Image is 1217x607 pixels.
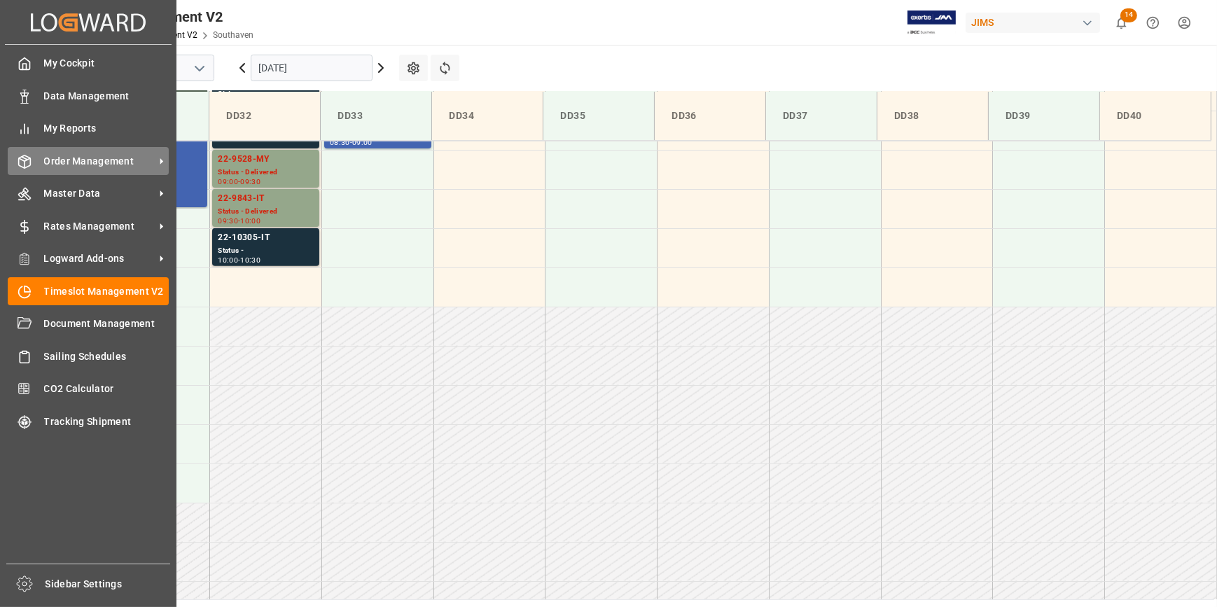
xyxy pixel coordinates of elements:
[218,167,314,179] div: Status - Delivered
[240,257,260,263] div: 10:30
[966,9,1106,36] button: JIMS
[966,13,1100,33] div: JIMS
[218,153,314,167] div: 22-9528-MY
[8,115,169,142] a: My Reports
[44,219,155,234] span: Rates Management
[555,103,643,129] div: DD35
[218,206,314,218] div: Status - Delivered
[218,231,314,245] div: 22-10305-IT
[8,50,169,77] a: My Cockpit
[8,277,169,305] a: Timeslot Management V2
[8,407,169,435] a: Tracking Shipment
[1000,103,1088,129] div: DD39
[8,82,169,109] a: Data Management
[443,103,531,129] div: DD34
[218,192,314,206] div: 22-9843-IT
[330,139,350,146] div: 08:30
[777,103,865,129] div: DD37
[251,55,373,81] input: DD-MM-YYYY
[240,179,260,185] div: 09:30
[221,103,309,129] div: DD32
[8,375,169,403] a: CO2 Calculator
[218,257,238,263] div: 10:00
[44,89,169,104] span: Data Management
[44,316,169,331] span: Document Management
[240,218,260,224] div: 10:00
[218,218,238,224] div: 09:30
[889,103,977,129] div: DD38
[1106,7,1137,39] button: show 14 new notifications
[44,251,155,266] span: Logward Add-ons
[44,414,169,429] span: Tracking Shipment
[907,11,956,35] img: Exertis%20JAM%20-%20Email%20Logo.jpg_1722504956.jpg
[44,154,155,169] span: Order Management
[238,179,240,185] div: -
[8,310,169,337] a: Document Management
[44,284,169,299] span: Timeslot Management V2
[352,139,373,146] div: 09:00
[44,382,169,396] span: CO2 Calculator
[238,218,240,224] div: -
[8,342,169,370] a: Sailing Schedules
[238,257,240,263] div: -
[46,577,171,592] span: Sidebar Settings
[666,103,754,129] div: DD36
[1120,8,1137,22] span: 14
[1137,7,1169,39] button: Help Center
[44,56,169,71] span: My Cockpit
[44,121,169,136] span: My Reports
[350,139,352,146] div: -
[218,179,238,185] div: 09:00
[188,57,209,79] button: open menu
[332,103,420,129] div: DD33
[1111,103,1199,129] div: DD40
[44,349,169,364] span: Sailing Schedules
[218,245,314,257] div: Status -
[44,186,155,201] span: Master Data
